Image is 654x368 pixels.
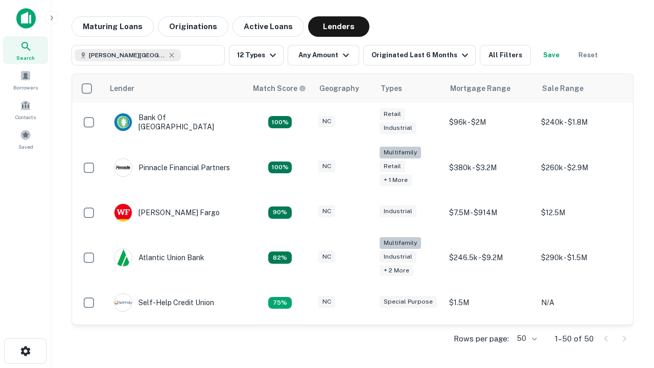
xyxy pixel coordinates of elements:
[308,16,369,37] button: Lenders
[232,16,304,37] button: Active Loans
[444,283,536,322] td: $1.5M
[380,237,421,249] div: Multifamily
[16,8,36,29] img: capitalize-icon.png
[536,193,628,232] td: $12.5M
[380,147,421,158] div: Multifamily
[555,333,594,345] p: 1–50 of 50
[13,83,38,91] span: Borrowers
[158,16,228,37] button: Originations
[444,232,536,284] td: $246.5k - $9.2M
[380,205,416,217] div: Industrial
[229,45,284,65] button: 12 Types
[318,251,335,263] div: NC
[380,160,405,172] div: Retail
[114,293,214,312] div: Self-help Credit Union
[268,251,292,264] div: Matching Properties: 11, hasApolloMatch: undefined
[318,296,335,308] div: NC
[72,16,154,37] button: Maturing Loans
[268,297,292,309] div: Matching Properties: 10, hasApolloMatch: undefined
[114,204,132,221] img: picture
[536,74,628,103] th: Sale Range
[313,74,375,103] th: Geography
[513,331,539,346] div: 50
[380,251,416,263] div: Industrial
[375,74,444,103] th: Types
[318,205,335,217] div: NC
[454,333,509,345] p: Rows per page:
[114,248,204,267] div: Atlantic Union Bank
[114,113,132,131] img: picture
[380,108,405,120] div: Retail
[380,122,416,134] div: Industrial
[3,66,48,94] a: Borrowers
[572,45,604,65] button: Reset
[380,296,437,308] div: Special Purpose
[380,174,412,186] div: + 1 more
[268,162,292,174] div: Matching Properties: 24, hasApolloMatch: undefined
[114,158,230,177] div: Pinnacle Financial Partners
[247,74,313,103] th: Capitalize uses an advanced AI algorithm to match your search with the best lender. The match sco...
[319,82,359,95] div: Geography
[380,265,413,277] div: + 2 more
[3,36,48,64] a: Search
[104,74,247,103] th: Lender
[3,125,48,153] a: Saved
[253,83,304,94] h6: Match Score
[603,286,654,335] iframe: Chat Widget
[3,96,48,123] a: Contacts
[89,51,166,60] span: [PERSON_NAME][GEOGRAPHIC_DATA], [GEOGRAPHIC_DATA]
[363,45,476,65] button: Originated Last 6 Months
[114,294,132,311] img: picture
[536,103,628,142] td: $240k - $1.8M
[444,142,536,193] td: $380k - $3.2M
[536,283,628,322] td: N/A
[444,193,536,232] td: $7.5M - $914M
[444,103,536,142] td: $96k - $2M
[542,82,583,95] div: Sale Range
[371,49,471,61] div: Originated Last 6 Months
[253,83,306,94] div: Capitalize uses an advanced AI algorithm to match your search with the best lender. The match sco...
[18,143,33,151] span: Saved
[480,45,531,65] button: All Filters
[268,116,292,128] div: Matching Properties: 14, hasApolloMatch: undefined
[318,116,335,127] div: NC
[536,232,628,284] td: $290k - $1.5M
[535,45,568,65] button: Save your search to get updates of matches that match your search criteria.
[444,74,536,103] th: Mortgage Range
[268,206,292,219] div: Matching Properties: 12, hasApolloMatch: undefined
[536,142,628,193] td: $260k - $2.9M
[381,82,402,95] div: Types
[318,160,335,172] div: NC
[288,45,359,65] button: Any Amount
[114,249,132,266] img: picture
[114,159,132,176] img: picture
[450,82,510,95] div: Mortgage Range
[110,82,134,95] div: Lender
[114,203,220,222] div: [PERSON_NAME] Fargo
[114,113,237,131] div: Bank Of [GEOGRAPHIC_DATA]
[16,54,35,62] span: Search
[15,113,36,121] span: Contacts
